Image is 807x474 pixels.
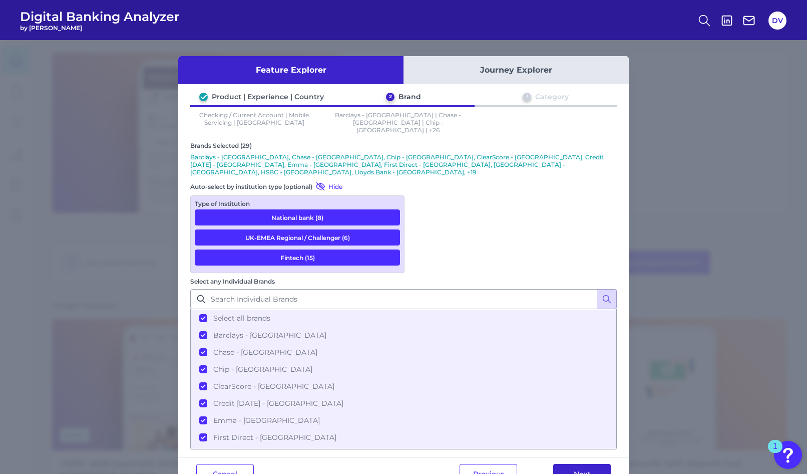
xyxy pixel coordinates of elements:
button: Barclays - [GEOGRAPHIC_DATA] [191,327,616,344]
button: Select all brands [191,310,616,327]
div: Product | Experience | Country [212,92,324,101]
span: Credit [DATE] - [GEOGRAPHIC_DATA] [213,399,343,408]
span: Barclays - [GEOGRAPHIC_DATA] [213,331,326,340]
button: UK-EMEA Regional / Challenger (6) [195,229,400,246]
p: Barclays - [GEOGRAPHIC_DATA] | Chase - [GEOGRAPHIC_DATA] | Chip - [GEOGRAPHIC_DATA] | +26 [334,111,463,134]
span: Emma - [GEOGRAPHIC_DATA] [213,416,320,425]
span: Chip - [GEOGRAPHIC_DATA] [213,365,312,374]
div: 2 [386,93,394,101]
button: Chip - [GEOGRAPHIC_DATA] [191,361,616,378]
div: Brands Selected (29) [190,142,617,149]
div: 3 [523,93,531,101]
p: Barclays - [GEOGRAPHIC_DATA], Chase - [GEOGRAPHIC_DATA], Chip - [GEOGRAPHIC_DATA], ClearScore - [... [190,153,617,176]
span: Digital Banking Analyzer [20,9,180,24]
div: Category [535,92,569,101]
span: First Direct - [GEOGRAPHIC_DATA] [213,433,336,442]
input: Search Individual Brands [190,289,617,309]
button: Chase - [GEOGRAPHIC_DATA] [191,344,616,361]
span: ClearScore - [GEOGRAPHIC_DATA] [213,382,334,391]
button: National bank (8) [195,209,400,225]
button: Hide [312,181,342,191]
span: Select all brands [213,314,270,323]
p: Checking / Current Account | Mobile Servicing | [GEOGRAPHIC_DATA] [190,111,318,134]
button: Open Resource Center, 1 new notification [774,441,802,469]
div: Auto-select by institution type (optional) [190,181,405,191]
button: Journey Explorer [403,56,629,84]
button: Emma - [GEOGRAPHIC_DATA] [191,412,616,429]
div: Brand [398,92,421,101]
button: Feature Explorer [178,56,403,84]
button: First Direct - [GEOGRAPHIC_DATA] [191,429,616,446]
div: Type of Institution [195,200,400,207]
button: Credit [DATE] - [GEOGRAPHIC_DATA] [191,395,616,412]
span: by [PERSON_NAME] [20,24,180,32]
label: Select any Individual Brands [190,278,275,285]
button: [GEOGRAPHIC_DATA] - [GEOGRAPHIC_DATA] [191,446,616,463]
button: Fintech (15) [195,250,400,266]
button: DV [768,12,786,30]
span: Chase - [GEOGRAPHIC_DATA] [213,348,317,357]
button: ClearScore - [GEOGRAPHIC_DATA] [191,378,616,395]
div: 1 [773,446,777,459]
